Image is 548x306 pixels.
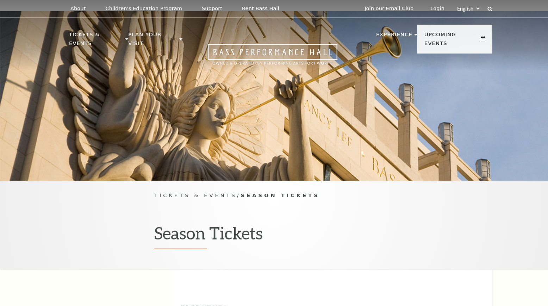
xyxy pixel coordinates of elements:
[70,6,86,12] p: About
[154,223,394,249] h1: Season Tickets
[242,6,279,12] p: Rent Bass Hall
[128,30,178,52] p: Plan Your Visit
[376,30,412,43] p: Experience
[154,192,237,198] span: Tickets & Events
[202,6,222,12] p: Support
[154,191,394,200] p: /
[456,5,481,12] select: Select:
[69,30,124,52] p: Tickets & Events
[105,6,182,12] p: Children's Education Program
[241,192,320,198] span: Season Tickets
[424,30,479,52] p: Upcoming Events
